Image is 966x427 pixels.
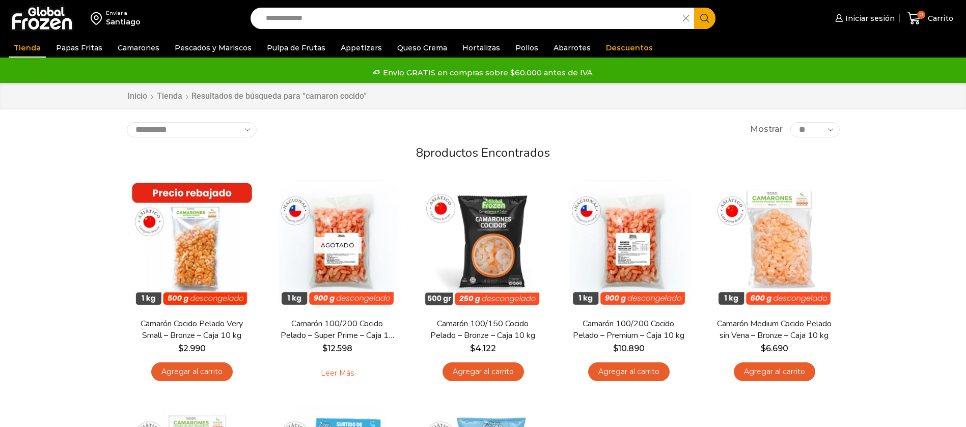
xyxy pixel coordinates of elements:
[106,10,141,17] div: Enviar a
[613,344,645,353] bdi: 10.890
[423,145,550,161] span: productos encontrados
[322,344,327,353] span: $
[761,344,788,353] bdi: 6.690
[305,362,370,384] a: Leé más sobre “Camarón 100/200 Cocido Pelado - Super Prime - Caja 10 kg”
[470,344,496,353] bdi: 4.122
[548,38,596,58] a: Abarrotes
[917,11,925,19] span: 0
[191,91,367,101] h1: Resultados de búsqueda para “camaron cocido”
[443,362,524,381] a: Agregar al carrito: “Camarón 100/150 Cocido Pelado - Bronze - Caja 10 kg”
[127,91,148,102] a: Inicio
[156,91,183,102] a: Tienda
[133,318,250,341] a: Camarón Cocido Pelado Very Small – Bronze – Caja 10 kg
[336,38,387,58] a: Appetizers
[601,38,658,58] a: Descuentos
[314,237,362,254] p: Agotado
[715,318,833,341] a: Camarón Medium Cocido Pelado sin Vena – Bronze – Caja 10 kg
[416,145,423,161] span: 8
[262,38,330,58] a: Pulpa de Frutas
[613,344,618,353] span: $
[925,13,953,23] span: Carrito
[106,17,141,27] div: Santiago
[588,362,670,381] a: Agregar al carrito: “Camarón 100/200 Cocido Pelado - Premium - Caja 10 kg”
[170,38,257,58] a: Pescados y Mariscos
[905,7,956,31] a: 0 Carrito
[470,344,475,353] span: $
[322,344,352,353] bdi: 12.598
[9,38,46,58] a: Tienda
[843,13,895,23] span: Iniciar sesión
[279,318,396,341] a: Camarón 100/200 Cocido Pelado – Super Prime – Caja 10 kg
[734,362,815,381] a: Agregar al carrito: “Camarón Medium Cocido Pelado sin Vena - Bronze - Caja 10 kg”
[510,38,543,58] a: Pollos
[761,344,766,353] span: $
[178,344,183,353] span: $
[392,38,452,58] a: Queso Crema
[127,91,367,102] nav: Breadcrumb
[51,38,107,58] a: Papas Fritas
[127,122,257,137] select: Pedido de la tienda
[151,362,233,381] a: Agregar al carrito: “Camarón Cocido Pelado Very Small - Bronze - Caja 10 kg”
[833,8,895,29] a: Iniciar sesión
[457,38,505,58] a: Hortalizas
[113,38,164,58] a: Camarones
[91,10,106,27] img: address-field-icon.svg
[750,124,783,135] span: Mostrar
[424,318,541,341] a: Camarón 100/150 Cocido Pelado – Bronze – Caja 10 kg
[694,8,715,29] button: Search button
[178,344,206,353] bdi: 2.990
[570,318,687,341] a: Camarón 100/200 Cocido Pelado – Premium – Caja 10 kg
